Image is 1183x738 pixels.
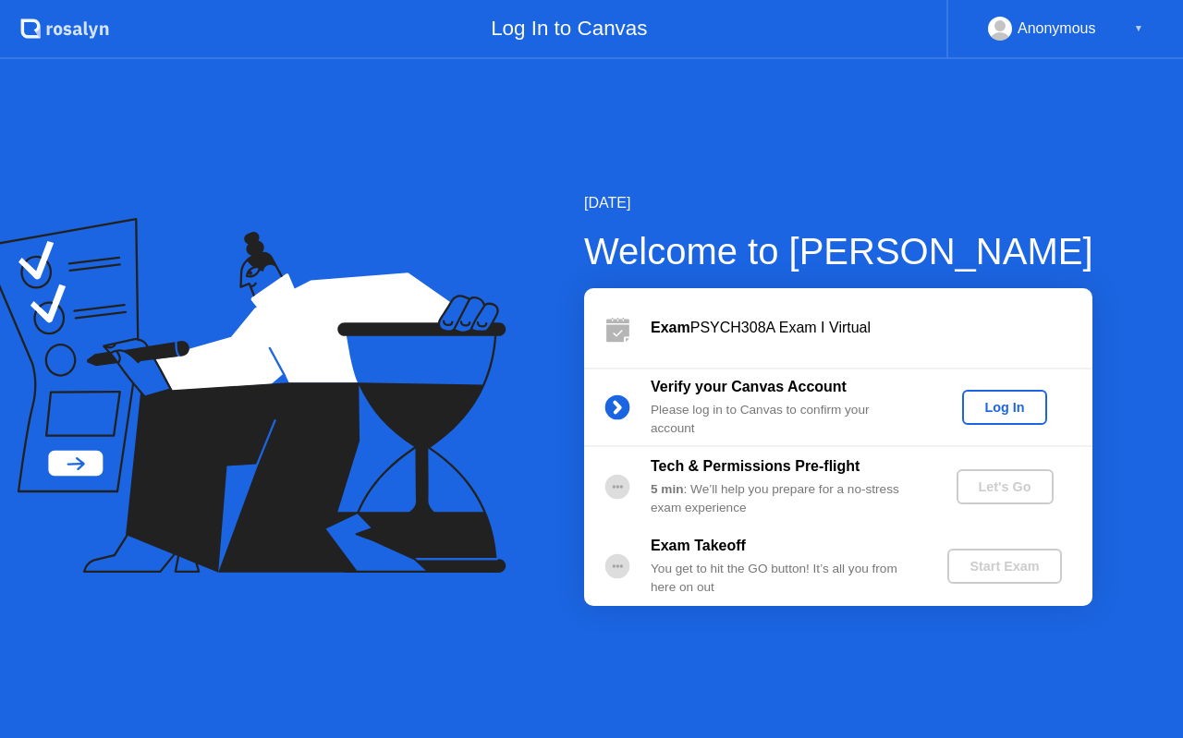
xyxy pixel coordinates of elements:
[651,379,847,394] b: Verify your Canvas Account
[651,320,690,335] b: Exam
[1134,17,1143,41] div: ▼
[970,400,1039,415] div: Log In
[584,224,1093,279] div: Welcome to [PERSON_NAME]
[651,482,684,496] b: 5 min
[955,559,1054,574] div: Start Exam
[947,549,1061,584] button: Start Exam
[651,480,917,518] div: : We’ll help you prepare for a no-stress exam experience
[962,390,1046,425] button: Log In
[651,401,917,439] div: Please log in to Canvas to confirm your account
[651,317,1092,339] div: PSYCH308A Exam I Virtual
[1018,17,1096,41] div: Anonymous
[651,560,917,598] div: You get to hit the GO button! It’s all you from here on out
[964,479,1046,494] div: Let's Go
[651,538,746,553] b: Exam Takeoff
[957,469,1054,504] button: Let's Go
[651,458,860,474] b: Tech & Permissions Pre-flight
[584,192,1093,214] div: [DATE]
